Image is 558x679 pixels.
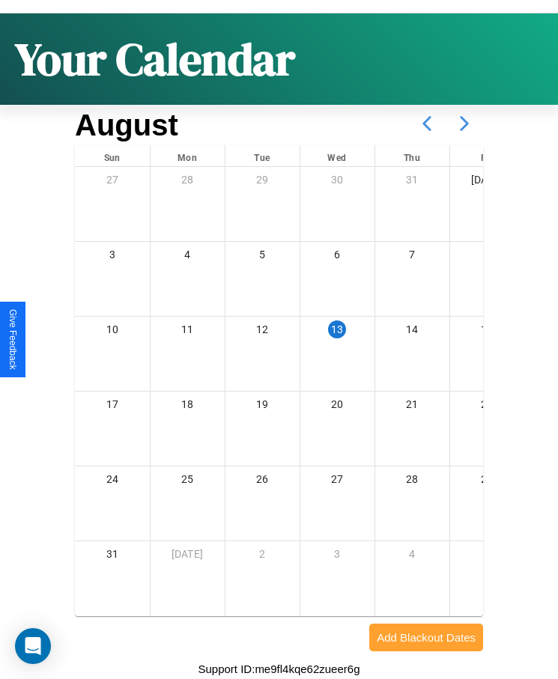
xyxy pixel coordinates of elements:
div: 3 [75,242,150,272]
div: Give Feedback [7,309,18,370]
div: Tue [225,145,300,166]
div: 28 [151,167,225,198]
div: 10 [75,317,150,347]
div: 29 [450,466,524,497]
div: 7 [375,242,449,272]
div: 12 [225,317,300,347]
div: [DATE] [151,541,225,572]
div: 27 [75,167,150,198]
div: 18 [151,392,225,422]
div: 15 [450,317,524,347]
div: 3 [300,541,374,572]
div: [DATE] [450,167,524,198]
div: Wed [300,145,374,166]
p: Support ID: me9fl4kqe62zueer6g [198,659,360,679]
div: Fri [450,145,524,166]
div: 4 [151,242,225,272]
div: 6 [300,242,374,272]
div: 22 [450,392,524,422]
div: 20 [300,392,374,422]
div: 29 [225,167,300,198]
div: Sun [75,145,150,166]
div: 11 [151,317,225,347]
div: Thu [375,145,449,166]
div: 24 [75,466,150,497]
div: 27 [300,466,374,497]
div: 17 [75,392,150,422]
div: 25 [151,466,225,497]
div: 14 [375,317,449,347]
div: 8 [450,242,524,272]
div: 13 [328,320,346,338]
div: 28 [375,466,449,497]
div: 30 [300,167,374,198]
button: Add Blackout Dates [369,624,483,651]
div: 31 [375,167,449,198]
div: 19 [225,392,300,422]
div: 21 [375,392,449,422]
h2: August [75,109,178,142]
div: 2 [225,541,300,572]
div: 5 [225,242,300,272]
div: Open Intercom Messenger [15,628,51,664]
div: 4 [375,541,449,572]
h1: Your Calendar [15,28,295,90]
div: 5 [450,541,524,572]
div: 31 [75,541,150,572]
div: Mon [151,145,225,166]
div: 26 [225,466,300,497]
